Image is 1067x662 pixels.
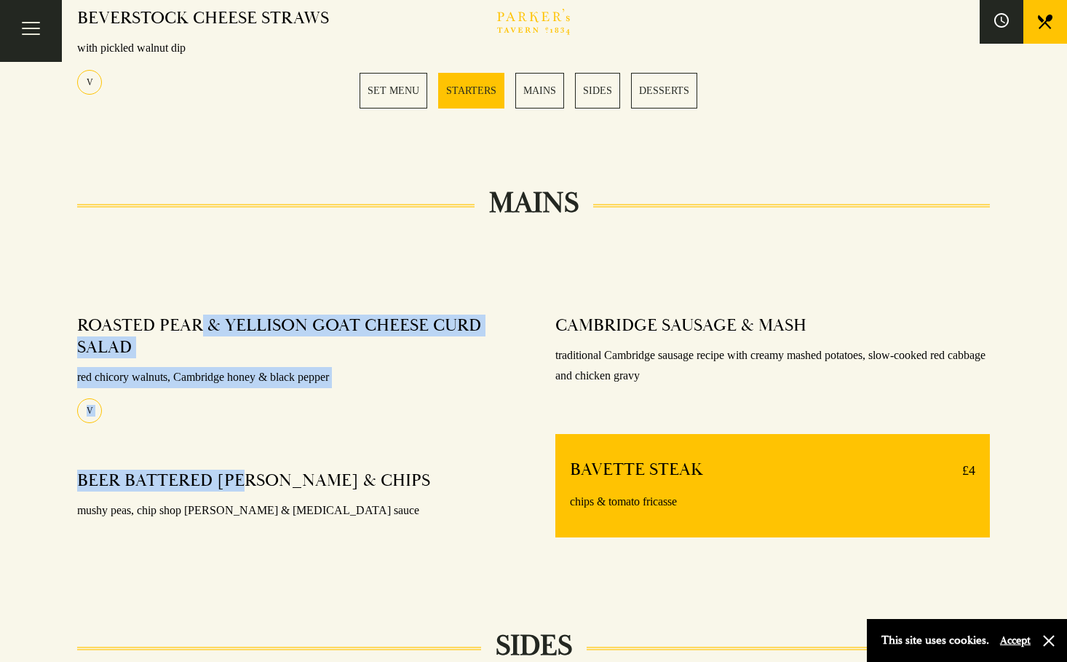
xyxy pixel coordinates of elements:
h4: ROASTED PEAR & YELLISON GOAT CHEESE CURD SALAD [77,315,497,358]
p: red chicory walnuts, Cambridge honey & black pepper [77,367,512,388]
h4: CAMBRIDGE SAUSAGE & MASH [555,315,806,336]
a: 2 / 5 [438,73,504,109]
a: 3 / 5 [515,73,564,109]
a: 1 / 5 [360,73,427,109]
p: chips & tomato fricasse [570,492,975,513]
a: 5 / 5 [631,73,697,109]
p: £4 [948,459,975,482]
div: V [77,398,102,423]
h4: BEVERSTOCK CHEESE STRAWS [77,7,329,29]
h4: BEER BATTERED [PERSON_NAME] & CHIPS [77,470,430,492]
p: This site uses cookies. [881,630,989,651]
button: Accept [1000,634,1031,647]
h2: MAINS [475,186,593,221]
p: mushy peas, chip shop [PERSON_NAME] & [MEDICAL_DATA] sauce [77,500,512,521]
p: traditional Cambridge sausage recipe with creamy mashed potatoes, slow-cooked red cabbage and chi... [555,345,990,387]
button: Close and accept [1042,634,1056,648]
a: 4 / 5 [575,73,620,109]
h4: BAVETTE STEAK [570,459,703,482]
